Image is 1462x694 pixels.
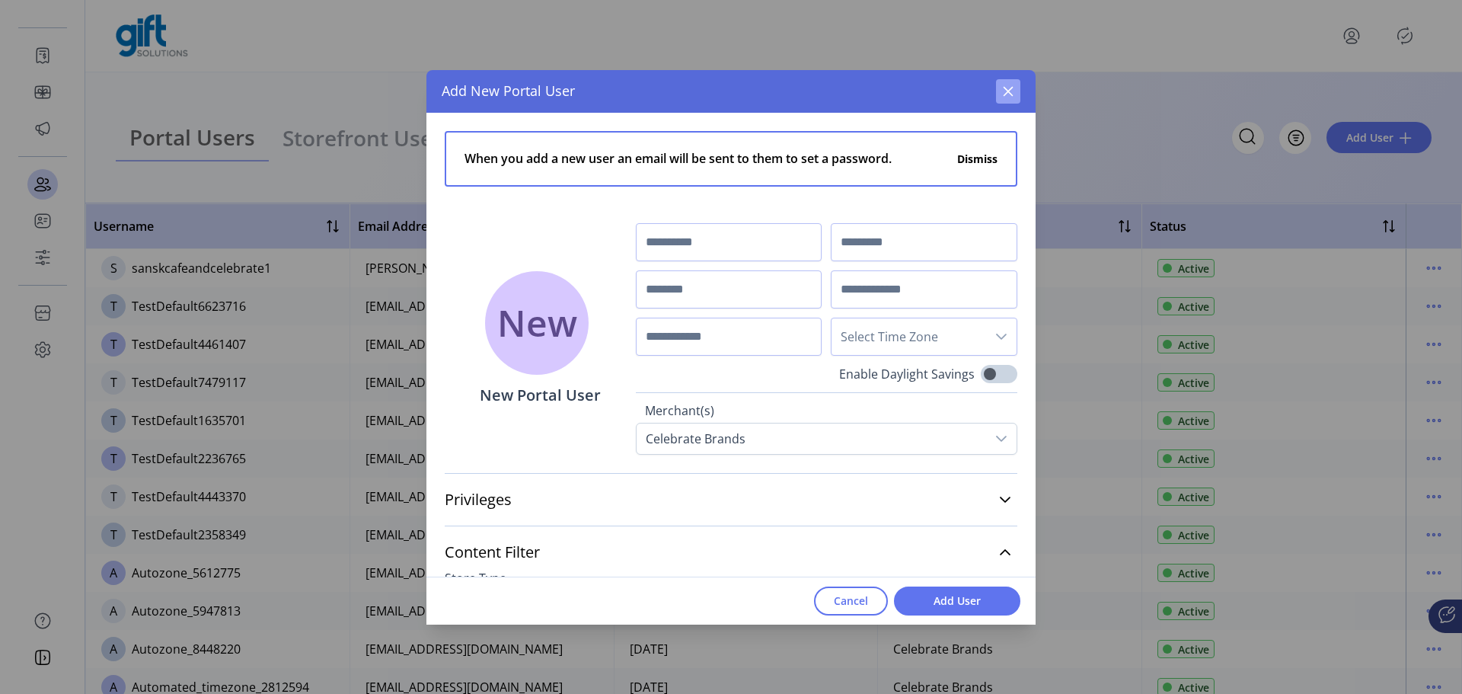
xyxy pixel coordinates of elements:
[445,536,1017,569] a: Content Filter
[497,296,577,350] span: New
[814,587,888,616] button: Cancel
[445,483,1017,517] a: Privileges
[445,569,1017,590] label: Store Type
[445,545,540,560] span: Content Filter
[894,587,1020,616] button: Add User
[480,384,601,407] p: New Portal User
[442,81,575,101] span: Add New Portal User
[832,318,986,355] span: Select Time Zone
[445,492,512,507] span: Privileges
[637,424,755,454] div: Celebrate Brands
[645,401,1008,423] label: Merchant(s)
[834,593,868,609] span: Cancel
[445,569,1017,683] div: Content Filter
[464,142,892,176] span: When you add a new user an email will be sent to them to set a password.
[914,593,1001,609] span: Add User
[839,365,975,383] label: Enable Daylight Savings
[957,151,998,167] button: Dismiss
[986,318,1017,355] div: dropdown trigger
